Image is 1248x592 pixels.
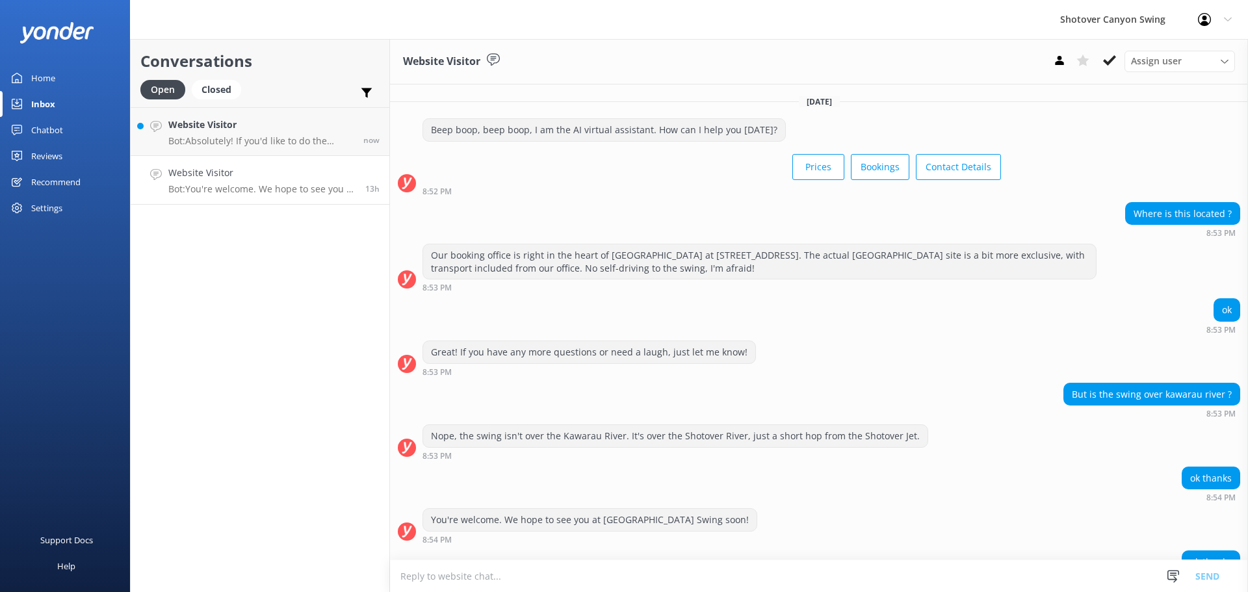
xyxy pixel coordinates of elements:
[423,341,755,363] div: Great! If you have any more questions or need a laugh, just let me know!
[363,135,380,146] span: Sep 14 2025 10:22am (UTC +12:00) Pacific/Auckland
[799,96,840,107] span: [DATE]
[168,118,354,132] h4: Website Visitor
[168,183,356,195] p: Bot: You're welcome. We hope to see you at [GEOGRAPHIC_DATA] Swing soon!
[57,553,75,579] div: Help
[1182,467,1240,489] div: ok thanks
[19,22,94,44] img: yonder-white-logo.png
[1124,51,1235,71] div: Assign User
[423,425,928,447] div: Nope, the swing isn't over the Kawarau River. It's over the Shotover River, just a short hop from...
[1063,409,1240,418] div: Sep 13 2025 08:53pm (UTC +12:00) Pacific/Auckland
[140,82,192,96] a: Open
[140,80,185,99] div: Open
[31,143,62,169] div: Reviews
[1126,203,1240,225] div: Where is this located ?
[1206,325,1240,334] div: Sep 13 2025 08:53pm (UTC +12:00) Pacific/Auckland
[422,451,928,460] div: Sep 13 2025 08:53pm (UTC +12:00) Pacific/Auckland
[1206,326,1236,334] strong: 8:53 PM
[422,283,1097,292] div: Sep 13 2025 08:53pm (UTC +12:00) Pacific/Auckland
[1206,494,1236,502] strong: 8:54 PM
[916,154,1001,180] button: Contact Details
[423,244,1096,279] div: Our booking office is right in the heart of [GEOGRAPHIC_DATA] at [STREET_ADDRESS]. The actual [GE...
[1131,54,1182,68] span: Assign user
[422,367,756,376] div: Sep 13 2025 08:53pm (UTC +12:00) Pacific/Auckland
[31,195,62,221] div: Settings
[422,368,452,376] strong: 8:53 PM
[31,65,55,91] div: Home
[851,154,909,180] button: Bookings
[131,107,389,156] a: Website VisitorBot:Absolutely! If you'd like to do the swing and jet on different days, just get ...
[422,536,452,544] strong: 8:54 PM
[422,452,452,460] strong: 8:53 PM
[423,509,757,531] div: You're welcome. We hope to see you at [GEOGRAPHIC_DATA] Swing soon!
[422,535,757,544] div: Sep 13 2025 08:54pm (UTC +12:00) Pacific/Auckland
[168,135,354,147] p: Bot: Absolutely! If you'd like to do the swing and jet on different days, just get in touch with ...
[192,80,241,99] div: Closed
[168,166,356,180] h4: Website Visitor
[365,183,380,194] span: Sep 13 2025 08:54pm (UTC +12:00) Pacific/Auckland
[40,527,93,553] div: Support Docs
[1214,299,1240,321] div: ok
[31,169,81,195] div: Recommend
[1206,229,1236,237] strong: 8:53 PM
[792,154,844,180] button: Prices
[1182,493,1240,502] div: Sep 13 2025 08:54pm (UTC +12:00) Pacific/Auckland
[422,188,452,196] strong: 8:52 PM
[1125,228,1240,237] div: Sep 13 2025 08:53pm (UTC +12:00) Pacific/Auckland
[131,156,389,205] a: Website VisitorBot:You're welcome. We hope to see you at [GEOGRAPHIC_DATA] Swing soon!13h
[423,119,785,141] div: Beep boop, beep boop, I am the AI virtual assistant. How can I help you [DATE]?
[192,82,248,96] a: Closed
[31,91,55,117] div: Inbox
[403,53,480,70] h3: Website Visitor
[1064,383,1240,405] div: But is the swing over kawarau river ?
[422,187,1001,196] div: Sep 13 2025 08:52pm (UTC +12:00) Pacific/Auckland
[31,117,63,143] div: Chatbot
[1206,410,1236,418] strong: 8:53 PM
[140,49,380,73] h2: Conversations
[1182,551,1240,573] div: ok thanks
[422,284,452,292] strong: 8:53 PM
